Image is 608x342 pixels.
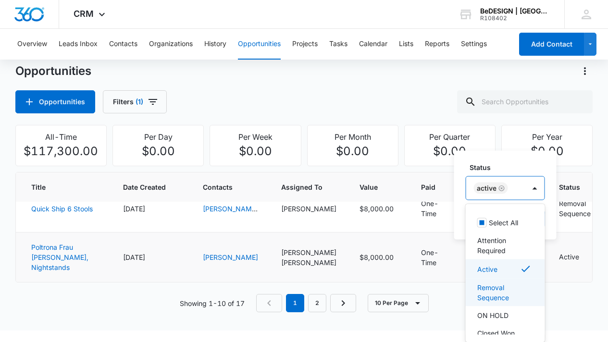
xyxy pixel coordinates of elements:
button: Calendar [359,29,387,60]
input: Search Opportunities [457,90,593,113]
p: Per Year [508,131,586,143]
div: [PERSON_NAME] [281,257,336,268]
p: Per Day [119,131,198,143]
p: $0.00 [410,143,489,160]
button: Lists [399,29,413,60]
p: Removal Sequence [477,282,532,303]
div: [PERSON_NAME] [281,204,336,214]
span: (1) [136,98,143,105]
span: $8,000.00 [360,205,394,213]
span: Status [559,182,608,192]
em: 1 [286,294,304,312]
p: Removal Sequence [559,198,591,219]
p: Per Week [216,131,295,143]
button: Projects [292,29,318,60]
button: Opportunities [238,29,281,60]
p: ON HOLD [477,310,509,320]
button: Opportunities [15,90,95,113]
button: Contacts [109,29,137,60]
button: Settings [461,29,487,60]
button: Tasks [329,29,347,60]
div: account id [480,15,550,22]
button: History [204,29,226,60]
span: Title [31,182,86,192]
span: Contacts [203,182,258,192]
div: - - Select to Edit Field [559,198,608,219]
button: Filters(1) [103,90,167,113]
button: Organizations [149,29,193,60]
button: Leads Inbox [59,29,98,60]
p: $0.00 [216,143,295,160]
p: Showing 1-10 of 17 [180,298,245,308]
a: [PERSON_NAME] [203,253,258,261]
p: Select All [489,218,518,228]
p: Per Quarter [410,131,489,143]
a: Next Page [330,294,356,312]
span: $8,000.00 [360,253,394,261]
span: [DATE] [123,253,145,261]
a: [PERSON_NAME] Design [203,205,258,223]
span: [DATE] [123,205,145,213]
label: Status [470,162,549,172]
span: Value [360,182,384,192]
button: 10 Per Page [368,294,429,312]
nav: Pagination [256,294,356,312]
button: Add Contact [519,33,584,56]
td: One-Time [409,232,461,282]
button: Actions [577,63,593,79]
div: account name [480,7,550,15]
span: CRM [74,9,94,19]
h1: Opportunities [15,64,91,78]
div: [PERSON_NAME] [281,247,336,257]
p: Per Month [313,131,392,143]
p: All-Time [22,131,100,143]
p: Attention Required [477,235,532,256]
p: Active [559,252,579,262]
td: One-Time [409,185,461,232]
button: Reports [425,29,449,60]
button: Overview [17,29,47,60]
a: Page 2 [308,294,326,312]
div: Remove Active [496,185,505,192]
span: Paid [421,182,435,192]
span: Date Created [123,182,166,192]
span: Assigned To [281,182,336,192]
p: Active [477,264,497,274]
p: $117,300.00 [22,143,100,160]
div: - - Select to Edit Field [559,252,596,263]
p: $0.00 [508,143,586,160]
a: Poltrona Frau [PERSON_NAME], Nightstands [31,243,88,271]
a: Quick Ship 6 Stools [31,205,93,213]
p: $0.00 [119,143,198,160]
p: Closed Won [477,328,515,338]
div: Active [477,185,496,192]
p: $0.00 [313,143,392,160]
